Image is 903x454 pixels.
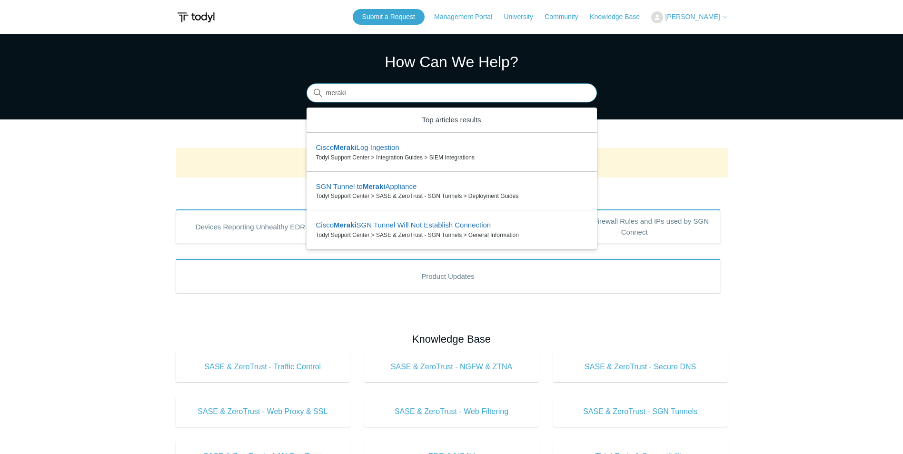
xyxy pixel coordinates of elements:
[567,361,714,373] span: SASE & ZeroTrust - Secure DNS
[378,406,525,417] span: SASE & ZeroTrust - Web Filtering
[316,153,587,162] zd-autocomplete-breadcrumbs-multibrand: Todyl Support Center > Integration Guides > SIEM Integrations
[176,185,728,201] h2: Popular Articles
[176,209,348,244] a: Devices Reporting Unhealthy EDR States
[334,143,357,151] em: Meraki
[364,352,539,382] a: SASE & ZeroTrust - NGFW & ZTNA
[363,182,386,190] em: Meraki
[553,352,728,382] a: SASE & ZeroTrust - Secure DNS
[353,9,425,25] a: Submit a Request
[190,406,336,417] span: SASE & ZeroTrust - Web Proxy & SSL
[316,231,587,239] zd-autocomplete-breadcrumbs-multibrand: Todyl Support Center > SASE & ZeroTrust - SGN Tunnels > General Information
[307,84,597,103] input: Search
[545,12,588,22] a: Community
[176,9,216,26] img: Todyl Support Center Help Center home page
[176,396,350,427] a: SASE & ZeroTrust - Web Proxy & SSL
[176,352,350,382] a: SASE & ZeroTrust - Traffic Control
[307,50,597,73] h1: How Can We Help?
[651,11,727,23] button: [PERSON_NAME]
[378,361,525,373] span: SASE & ZeroTrust - NGFW & ZTNA
[504,12,542,22] a: University
[190,361,336,373] span: SASE & ZeroTrust - Traffic Control
[316,192,587,200] zd-autocomplete-breadcrumbs-multibrand: Todyl Support Center > SASE & ZeroTrust - SGN Tunnels > Deployment Guides
[316,143,399,153] zd-autocomplete-title-multibrand: Suggested result 1 Cisco Meraki Log Ingestion
[548,209,721,244] a: Outbound Firewall Rules and IPs used by SGN Connect
[567,406,714,417] span: SASE & ZeroTrust - SGN Tunnels
[334,221,357,229] em: Meraki
[553,396,728,427] a: SASE & ZeroTrust - SGN Tunnels
[364,396,539,427] a: SASE & ZeroTrust - Web Filtering
[307,108,597,133] zd-autocomplete-header: Top articles results
[665,13,720,20] span: [PERSON_NAME]
[434,12,502,22] a: Management Portal
[176,331,728,347] h2: Knowledge Base
[316,182,417,192] zd-autocomplete-title-multibrand: Suggested result 2 SGN Tunnel to Meraki Appliance
[316,221,491,231] zd-autocomplete-title-multibrand: Suggested result 3 Cisco Meraki SGN Tunnel Will Not Establish Connection
[590,12,649,22] a: Knowledge Base
[176,259,721,293] a: Product Updates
